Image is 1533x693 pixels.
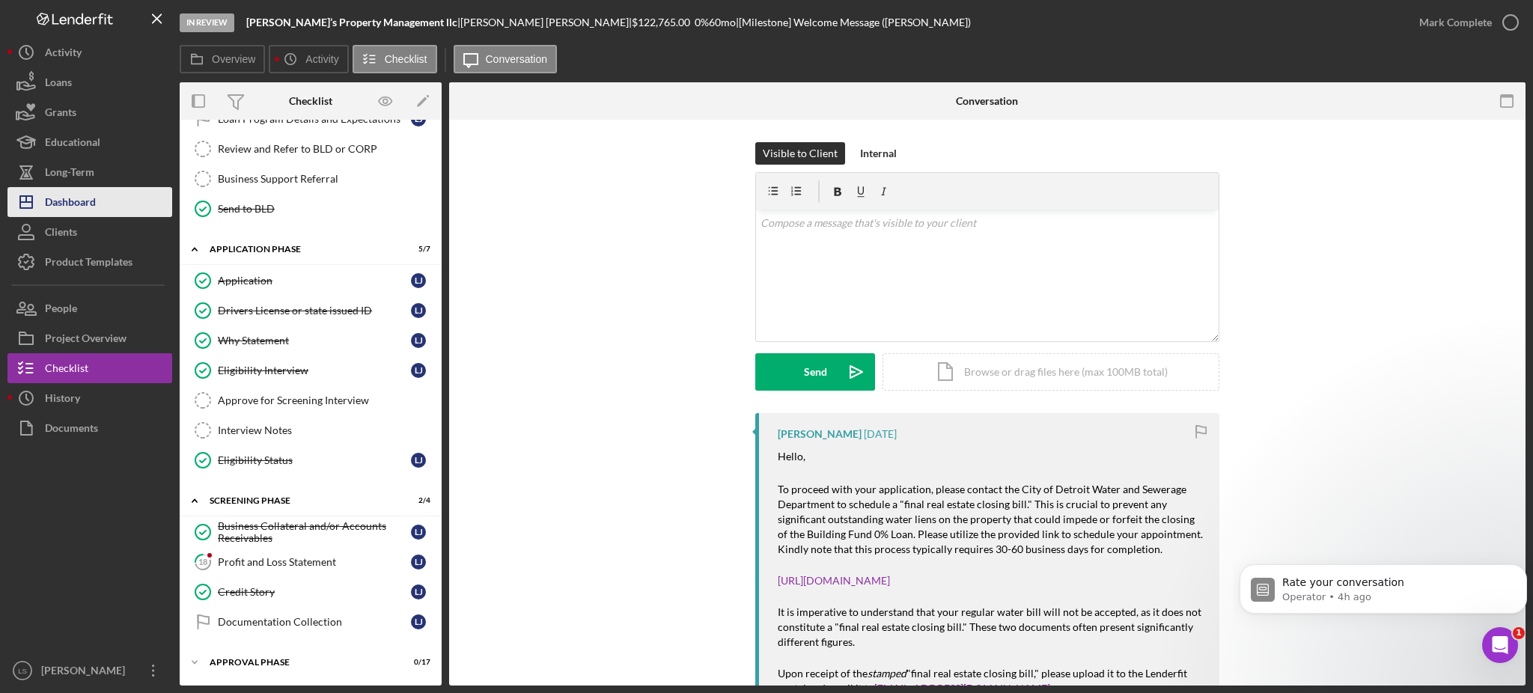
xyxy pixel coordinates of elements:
div: Larenz says… [12,67,287,101]
button: Home [234,6,263,34]
div: [PERSON_NAME] [778,428,862,440]
button: Send [755,353,875,391]
a: Clients [7,217,172,247]
textarea: Message… [13,447,287,472]
div: 0 % [695,16,709,28]
button: History [7,383,172,413]
button: Start recording [95,478,107,490]
div: [PERSON_NAME] [PERSON_NAME] | [460,16,632,28]
a: Interview Notes [187,415,434,445]
div: Help [PERSON_NAME] understand how they’re doing: [12,350,246,397]
div: [PERSON_NAME] [24,250,234,265]
a: Checklist [7,353,172,383]
iframe: Intercom live chat [1482,627,1518,663]
div: Eligibility Status [218,454,411,466]
img: Profile image for Operator [43,8,67,32]
div: 2 / 4 [403,496,430,505]
div: 60 mo [709,16,736,28]
div: Grants [45,97,76,131]
button: Overview [180,45,265,73]
div: Thank you! [216,315,275,330]
button: Long-Term [7,157,172,187]
div: Checklist [289,95,332,107]
a: Why StatementLJ [187,326,434,355]
button: Project Overview [7,323,172,353]
button: Loans [7,67,172,97]
a: Eligibility StatusLJ [187,445,434,475]
div: Activity [45,37,82,71]
div: Approval Phase [210,658,393,667]
button: Internal [853,142,904,165]
button: Educational [7,127,172,157]
button: go back [10,6,38,34]
div: Educational [45,127,100,161]
button: Emoji picker [23,478,35,490]
div: Internal [860,142,897,165]
div: People [45,293,77,327]
div: Larenz says… [12,101,287,146]
label: Overview [212,53,255,65]
mark: Hello, [778,450,805,462]
div: Project Overview [45,323,127,357]
span: Bad [71,444,92,465]
div: [DATE] [12,286,287,306]
div: Visible to Client [763,142,838,165]
div: Drivers License or state issued ID [218,305,411,317]
div: L J [411,614,426,629]
div: Product Templates [45,247,132,281]
button: Checklist [353,45,437,73]
mark: stamped [868,667,906,680]
button: Gif picker [47,478,59,490]
button: Documents [7,413,172,443]
button: Conversation [454,45,558,73]
button: LS[PERSON_NAME] [7,656,172,686]
div: Close [263,6,290,33]
div: L J [411,584,426,599]
div: Eligibility Interview [218,364,411,376]
div: Why Statement [218,335,411,346]
div: Great, thanks for confirming. I have added Sharea as a lender user now. You can also share this l... [24,155,234,228]
a: Loan Program Details and ExpectationsLJ [187,104,434,134]
div: L J [411,333,426,348]
div: Help [PERSON_NAME] understand how they’re doing: [24,359,234,388]
div: Business Support Referral [218,173,433,185]
h1: Operator [73,7,126,19]
span: 1 [1513,627,1525,639]
div: L J [411,453,426,468]
div: Credit Story [218,586,411,598]
time: 2025-08-15 21:05 [864,428,897,440]
div: Christina says… [12,146,287,286]
a: Drivers License or state issued IDLJ [187,296,434,326]
button: People [7,293,172,323]
div: Checklist [45,353,88,387]
a: ApplicationLJ [187,266,434,296]
a: Review and Refer to BLD or CORP [187,134,434,164]
a: Approve for Screening Interview [187,385,434,415]
div: Interview Notes [218,424,433,436]
div: Loans [45,67,72,101]
a: [URL][DOMAIN_NAME] [778,574,890,587]
div: Business Collateral and/or Accounts Receivables [218,520,411,544]
label: Checklist [385,53,427,65]
div: | [246,16,460,28]
a: Documentation CollectionLJ [187,607,434,637]
button: Dashboard [7,187,172,217]
div: Long-Term [45,157,94,191]
button: Mark Complete [1404,7,1526,37]
div: L J [411,273,426,288]
a: Product Templates [7,247,172,277]
a: Credit StoryLJ [187,577,434,607]
div: Screening Phase [210,496,393,505]
div: thank you [211,101,287,134]
b: [PERSON_NAME]’s Property Management llc [246,16,457,28]
mark: It is imperative to understand that your regular water bill will not be accepted, as it does not ... [778,605,1204,648]
div: Conversation [956,95,1018,107]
